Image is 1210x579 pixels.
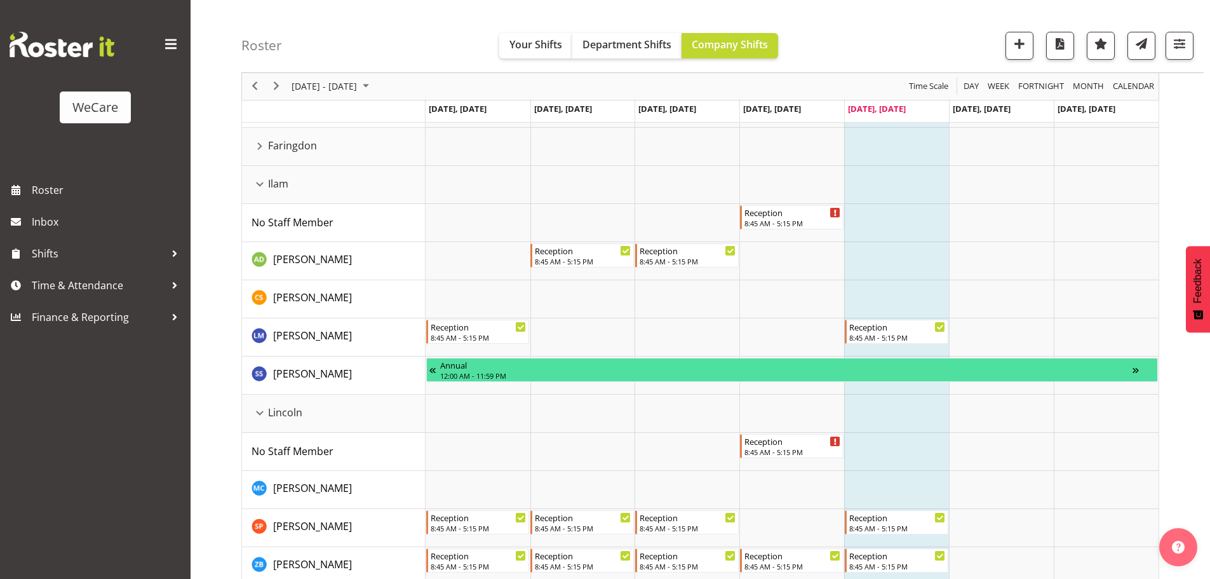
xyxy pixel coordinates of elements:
div: Lainie Montgomery"s event - Reception Begin From Friday, August 15, 2025 at 8:45:00 AM GMT+12:00 ... [845,320,948,344]
div: Zephy Bennett"s event - Reception Begin From Monday, August 11, 2025 at 8:45:00 AM GMT+12:00 Ends... [426,548,530,573]
div: Reception [535,549,631,562]
td: No Staff Member resource [242,204,426,242]
span: Finance & Reporting [32,308,165,327]
span: Time & Attendance [32,276,165,295]
div: Samantha Poultney"s event - Reception Begin From Tuesday, August 12, 2025 at 8:45:00 AM GMT+12:00... [530,510,634,535]
td: Lincoln resource [242,395,426,433]
td: Lainie Montgomery resource [242,318,426,357]
div: Reception [535,244,631,257]
td: Samantha Poultney resource [242,509,426,547]
span: No Staff Member [252,444,333,458]
button: Timeline Month [1071,79,1106,95]
div: 8:45 AM - 5:15 PM [640,561,736,571]
span: No Staff Member [252,215,333,229]
div: Aleea Devenport"s event - Reception Begin From Tuesday, August 12, 2025 at 8:45:00 AM GMT+12:00 E... [530,243,634,268]
div: 8:45 AM - 5:15 PM [640,523,736,533]
span: [PERSON_NAME] [273,329,352,343]
div: Samantha Poultney"s event - Reception Begin From Friday, August 15, 2025 at 8:45:00 AM GMT+12:00 ... [845,510,948,535]
span: Week [986,79,1011,95]
div: Reception [535,511,631,524]
span: Fortnight [1017,79,1065,95]
span: [DATE], [DATE] [429,103,487,114]
span: [PERSON_NAME] [273,519,352,533]
button: Timeline Week [986,79,1012,95]
td: Aleea Devenport resource [242,242,426,280]
span: [DATE], [DATE] [534,103,592,114]
span: [PERSON_NAME] [273,252,352,266]
img: Rosterit website logo [10,32,114,57]
button: Feedback - Show survey [1186,246,1210,332]
a: No Staff Member [252,215,333,230]
a: [PERSON_NAME] [273,366,352,381]
span: Department Shifts [582,37,671,51]
button: Time Scale [907,79,951,95]
div: 8:45 AM - 5:15 PM [535,256,631,266]
td: Mary Childs resource [242,471,426,509]
button: Fortnight [1016,79,1066,95]
div: 12:00 AM - 11:59 PM [440,371,1133,381]
button: Previous [246,79,264,95]
div: Reception [744,435,840,447]
div: 8:45 AM - 5:15 PM [744,561,840,571]
td: No Staff Member resource [242,433,426,471]
a: No Staff Member [252,444,333,459]
div: Reception [640,244,736,257]
td: Savanna Samson resource [242,357,426,395]
a: [PERSON_NAME] [273,328,352,343]
span: [PERSON_NAME] [273,367,352,381]
h4: Roster [241,38,282,53]
div: Zephy Bennett"s event - Reception Begin From Tuesday, August 12, 2025 at 8:45:00 AM GMT+12:00 End... [530,548,634,573]
span: Lincoln [268,405,302,420]
div: Reception [849,320,945,333]
button: Department Shifts [572,33,682,58]
span: [PERSON_NAME] [273,290,352,304]
a: [PERSON_NAME] [273,290,352,305]
button: Send a list of all shifts for the selected filtered period to all rostered employees. [1127,32,1155,60]
span: [DATE], [DATE] [638,103,696,114]
div: No Staff Member"s event - Reception Begin From Thursday, August 14, 2025 at 8:45:00 AM GMT+12:00 ... [740,205,844,229]
div: 8:45 AM - 5:15 PM [744,447,840,457]
button: Filter Shifts [1166,32,1193,60]
span: [DATE], [DATE] [1058,103,1115,114]
div: Reception [849,549,945,562]
div: Zephy Bennett"s event - Reception Begin From Friday, August 15, 2025 at 8:45:00 AM GMT+12:00 Ends... [845,548,948,573]
div: WeCare [72,98,118,117]
img: help-xxl-2.png [1172,541,1185,554]
a: [PERSON_NAME] [273,252,352,267]
td: Faringdon resource [242,128,426,166]
span: [DATE], [DATE] [743,103,801,114]
span: Ilam [268,176,288,191]
span: [DATE], [DATE] [953,103,1011,114]
div: 8:45 AM - 5:15 PM [431,561,527,571]
td: Catherine Stewart resource [242,280,426,318]
button: Add a new shift [1005,32,1033,60]
div: 8:45 AM - 5:15 PM [744,218,840,228]
div: Lainie Montgomery"s event - Reception Begin From Monday, August 11, 2025 at 8:45:00 AM GMT+12:00 ... [426,320,530,344]
div: Samantha Poultney"s event - Reception Begin From Wednesday, August 13, 2025 at 8:45:00 AM GMT+12:... [635,510,739,535]
button: Timeline Day [962,79,981,95]
div: Samantha Poultney"s event - Reception Begin From Monday, August 11, 2025 at 8:45:00 AM GMT+12:00 ... [426,510,530,535]
div: 8:45 AM - 5:15 PM [535,523,631,533]
button: August 2025 [290,79,375,95]
div: Annual [440,358,1133,371]
span: Roster [32,181,184,200]
button: Company Shifts [682,33,778,58]
div: Zephy Bennett"s event - Reception Begin From Thursday, August 14, 2025 at 8:45:00 AM GMT+12:00 En... [740,548,844,573]
div: Reception [640,549,736,562]
span: calendar [1112,79,1155,95]
button: Highlight an important date within the roster. [1087,32,1115,60]
div: No Staff Member"s event - Reception Begin From Thursday, August 14, 2025 at 8:45:00 AM GMT+12:00 ... [740,434,844,458]
span: [DATE], [DATE] [848,103,906,114]
span: Your Shifts [509,37,562,51]
div: 8:45 AM - 5:15 PM [431,523,527,533]
span: Day [962,79,980,95]
div: next period [266,73,287,100]
div: Reception [431,320,527,333]
span: Month [1072,79,1105,95]
div: Zephy Bennett"s event - Reception Begin From Wednesday, August 13, 2025 at 8:45:00 AM GMT+12:00 E... [635,548,739,573]
div: 8:45 AM - 5:15 PM [849,523,945,533]
button: Month [1111,79,1157,95]
div: 8:45 AM - 5:15 PM [849,561,945,571]
span: Inbox [32,212,184,231]
span: [PERSON_NAME] [273,481,352,495]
